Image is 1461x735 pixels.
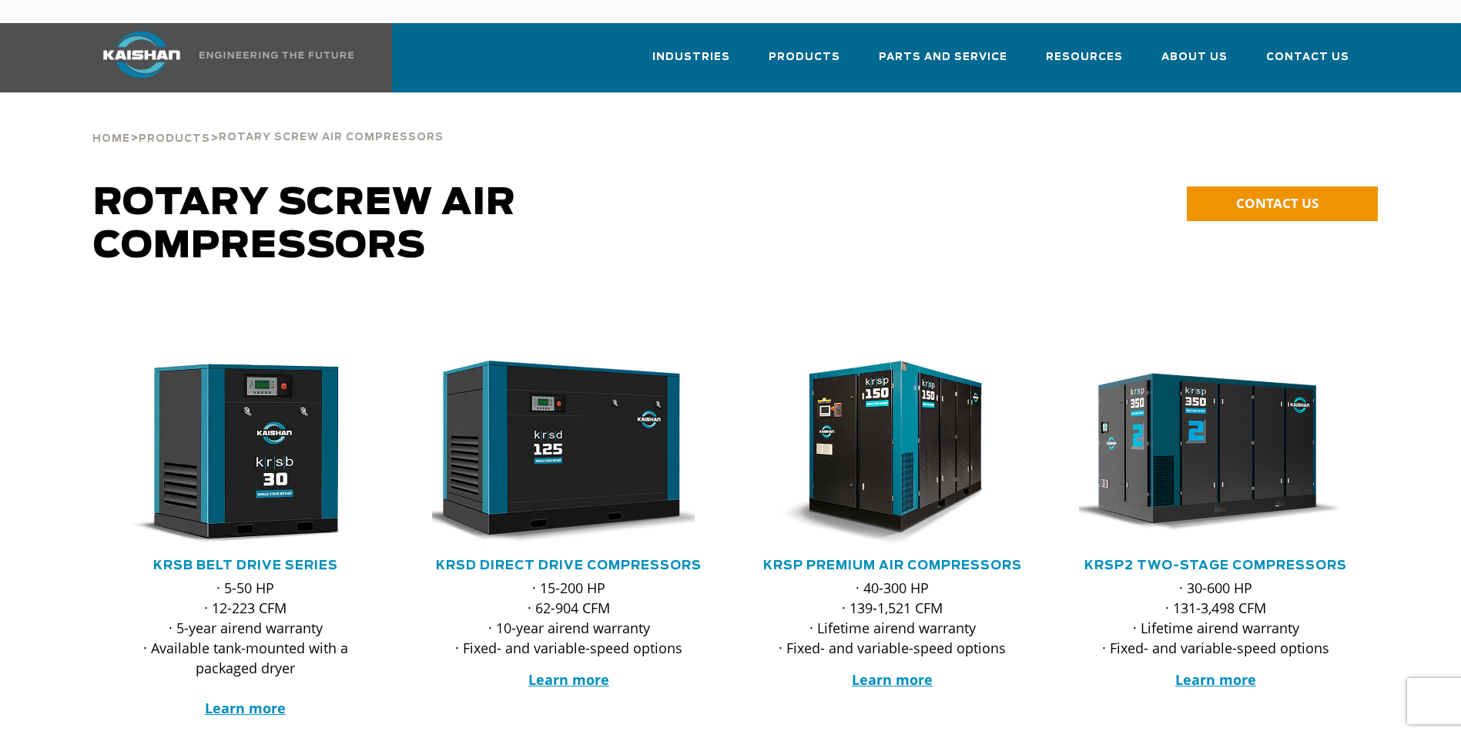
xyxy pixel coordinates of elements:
span: CONTACT US [1236,194,1319,212]
a: KRSD Direct Drive Compressors [436,559,702,572]
a: Resources [1046,37,1123,89]
a: Industries [652,37,730,89]
p: · 15-200 HP · 62-904 CFM · 10-year airend warranty · Fixed- and variable-speed options [432,578,706,658]
p: · 5-50 HP · 12-223 CFM · 5-year airend warranty · Available tank-mounted with a packaged dryer [109,578,383,718]
a: Learn more [852,670,933,689]
span: Contact Us [1266,49,1349,66]
span: Home [92,134,130,144]
a: KRSP2 Two-Stage Compressors [1084,559,1347,572]
a: KRSB Belt Drive Series [153,559,338,572]
a: About Us [1161,37,1228,89]
p: · 40-300 HP · 139-1,521 CFM · Lifetime airend warranty · Fixed- and variable-speed options [756,578,1030,658]
div: krsp150 [756,361,1030,545]
span: Resources [1046,49,1123,66]
p: · 30-600 HP · 131-3,498 CFM · Lifetime airend warranty · Fixed- and variable-speed options [1079,578,1353,658]
span: Rotary Screw Air Compressors [219,133,444,143]
a: Home [92,131,130,145]
div: krsd125 [432,361,706,545]
img: krsp150 [744,361,1018,545]
div: krsb30 [109,361,383,545]
span: Industries [652,49,730,66]
a: Products [769,37,840,89]
img: krsp350 [1067,361,1342,545]
a: KRSP Premium Air Compressors [763,559,1022,572]
span: Rotary Screw Air Compressors [93,185,516,265]
span: About Us [1161,49,1228,66]
span: Products [139,134,210,144]
a: Products [139,131,210,145]
a: Contact Us [1266,37,1349,89]
span: Products [769,49,840,66]
a: Kaishan USA [84,23,357,92]
div: > > [92,92,444,151]
a: Parts and Service [879,37,1007,89]
img: Engineering the future [199,52,354,59]
img: krsb30 [97,361,371,545]
a: Learn more [528,670,609,689]
a: Learn more [1175,670,1256,689]
a: Learn more [205,699,286,717]
span: Parts and Service [879,49,1007,66]
img: krsd125 [421,361,695,545]
img: kaishan logo [84,32,199,78]
a: CONTACT US [1187,186,1378,221]
div: krsp350 [1079,361,1353,545]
